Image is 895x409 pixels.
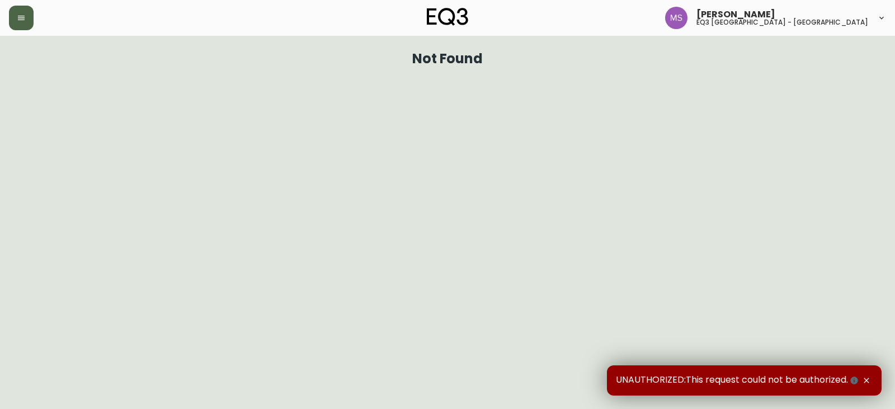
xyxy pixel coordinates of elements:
[616,374,860,387] span: UNAUTHORIZED:This request could not be authorized.
[696,10,775,19] span: [PERSON_NAME]
[696,19,868,26] h5: eq3 [GEOGRAPHIC_DATA] - [GEOGRAPHIC_DATA]
[427,8,468,26] img: logo
[665,7,687,29] img: 1b6e43211f6f3cc0b0729c9049b8e7af
[412,54,483,64] h1: Not Found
